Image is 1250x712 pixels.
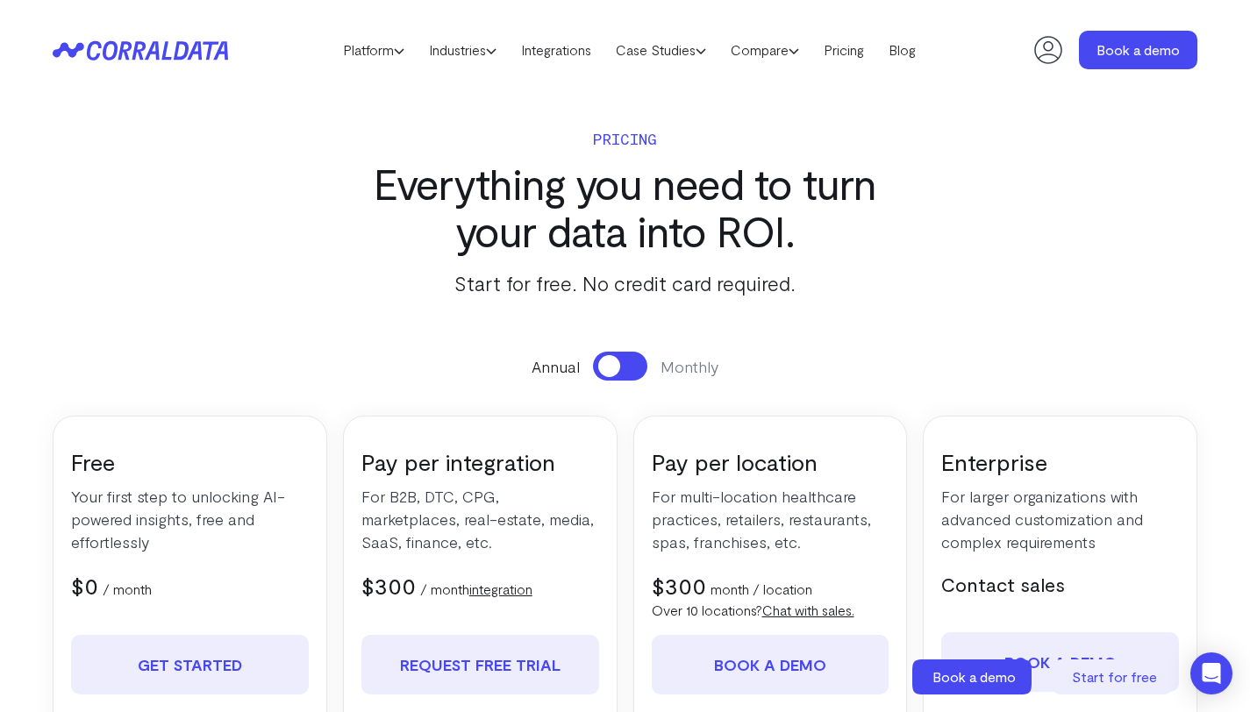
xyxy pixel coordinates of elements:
[71,447,309,476] h3: Free
[941,571,1179,597] h5: Contact sales
[361,447,599,476] h3: Pay per integration
[604,37,718,63] a: Case Studies
[711,579,812,600] p: month / location
[652,447,889,476] h3: Pay per location
[941,447,1179,476] h3: Enterprise
[361,485,599,553] p: For B2B, DTC, CPG, marketplaces, real-estate, media, SaaS, finance, etc.
[103,579,152,600] p: / month
[532,355,580,378] span: Annual
[361,572,416,599] span: $300
[71,572,98,599] span: $0
[941,632,1179,692] a: Book a demo
[652,635,889,694] a: Book a demo
[912,659,1035,694] a: Book a demo
[71,635,309,694] a: Get Started
[652,600,889,621] p: Over 10 locations?
[932,668,1016,685] span: Book a demo
[652,485,889,553] p: For multi-location healthcare practices, retailers, restaurants, spas, franchises, etc.
[1190,652,1232,694] div: Open Intercom Messenger
[876,37,928,63] a: Blog
[1079,31,1197,69] a: Book a demo
[361,635,599,694] a: REQUEST FREE TRIAL
[509,37,604,63] a: Integrations
[1072,668,1157,685] span: Start for free
[652,572,706,599] span: $300
[420,579,532,600] p: / month
[762,602,854,618] a: Chat with sales.
[340,126,911,151] p: Pricing
[340,160,911,254] h3: Everything you need to turn your data into ROI.
[718,37,811,63] a: Compare
[417,37,509,63] a: Industries
[811,37,876,63] a: Pricing
[331,37,417,63] a: Platform
[469,580,532,597] a: integration
[1053,659,1175,694] a: Start for free
[661,355,718,378] span: Monthly
[71,485,309,553] p: Your first step to unlocking AI-powered insights, free and effortlessly
[941,485,1179,553] p: For larger organizations with advanced customization and complex requirements
[340,267,911,299] p: Start for free. No credit card required.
